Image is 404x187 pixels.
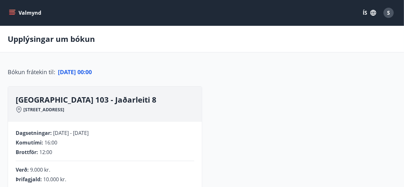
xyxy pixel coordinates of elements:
[16,149,38,156] span: Brottför :
[387,9,390,16] span: S
[8,68,55,76] span: Bókun frátekin til :
[43,176,66,183] span: 10.000 kr.
[16,166,29,173] span: Verð :
[359,7,380,19] button: ÍS
[58,68,92,76] span: [DATE] 00:00
[44,139,57,146] span: 16:00
[381,5,396,20] button: S
[23,106,64,113] span: [STREET_ADDRESS]
[16,129,52,136] span: Dagsetningar :
[16,139,43,146] span: Komutími :
[8,34,95,44] p: Upplýsingar um bókun
[39,149,52,156] span: 12:00
[16,176,42,183] span: Þrifagjald :
[16,94,202,105] h3: [GEOGRAPHIC_DATA] 103 - Jaðarleiti 8
[53,129,89,136] span: [DATE] - [DATE]
[8,7,44,19] button: menu
[30,166,50,173] span: 9.000 kr.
